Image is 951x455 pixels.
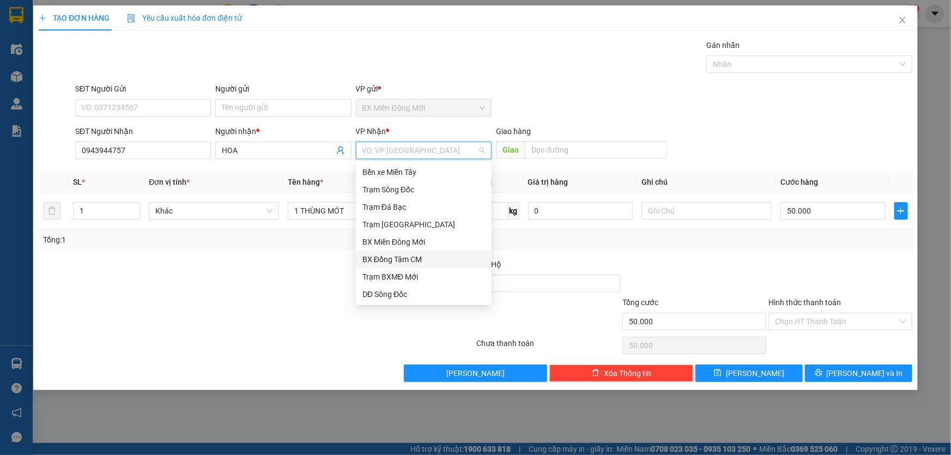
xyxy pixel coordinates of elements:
span: user-add [336,146,345,155]
span: Yêu cầu xuất hóa đơn điện tử [127,14,242,22]
span: BX Miền Đông Mới [362,100,485,116]
li: VP BX Đồng Tâm CM [75,46,145,70]
button: [PERSON_NAME] [404,365,548,382]
div: Trạm Đá Bạc [362,201,485,213]
span: [PERSON_NAME] và In [827,367,903,379]
div: DĐ Sông Đốc [356,286,492,303]
div: Trạm Sông Đốc [356,181,492,198]
th: Ghi chú [637,172,776,193]
span: environment [75,72,83,80]
div: Trạm [GEOGRAPHIC_DATA] [362,219,485,230]
span: Tổng cước [622,298,658,307]
button: delete [43,202,60,220]
span: Xóa Thông tin [604,367,651,379]
div: SĐT Người Gửi [75,83,211,95]
div: DĐ Sông Đốc [362,288,485,300]
div: Trạm Đá Bạc [356,198,492,216]
span: close [898,16,907,25]
div: Trạm BXMĐ Mới [356,268,492,286]
span: printer [815,369,822,378]
div: Bến xe Miền Tây [362,166,485,178]
div: BX Miền Đông Mới [362,236,485,248]
input: VD: Bàn, Ghế [288,202,418,220]
div: Người gửi [215,83,351,95]
span: [PERSON_NAME] [726,367,784,379]
div: BX Miền Đông Mới [356,233,492,251]
div: BX Đồng Tâm CM [356,251,492,268]
span: Tên hàng [288,178,323,186]
div: Tổng: 1 [43,234,367,246]
span: Đơn vị tính [149,178,190,186]
li: VP BX Miền Đông Mới [5,46,75,70]
label: Gán nhãn [706,41,740,50]
span: TẠO ĐƠN HÀNG [39,14,110,22]
div: Trạm Sài Gòn [356,216,492,233]
div: VP gửi [356,83,492,95]
button: deleteXóa Thông tin [549,365,693,382]
span: SL [73,178,82,186]
span: Cước hàng [780,178,818,186]
input: Dọc đường [525,141,667,159]
b: 168 Quản Lộ Phụng Hiệp, Khóm 1 [75,72,140,105]
span: VP Nhận [356,127,386,136]
button: plus [894,202,908,220]
div: Trạm BXMĐ Mới [362,271,485,283]
span: Giao hàng [496,127,531,136]
span: plus [39,14,46,22]
div: Bến xe Miền Tây [356,163,492,181]
div: Trạm Sông Đốc [362,184,485,196]
label: Hình thức thanh toán [768,298,841,307]
button: save[PERSON_NAME] [695,365,803,382]
span: Giá trị hàng [528,178,568,186]
span: save [714,369,722,378]
div: SĐT Người Nhận [75,125,211,137]
div: BX Đồng Tâm CM [362,253,485,265]
span: Giao [496,141,525,159]
span: delete [592,369,599,378]
button: printer[PERSON_NAME] và In [805,365,912,382]
div: Chưa thanh toán [476,337,622,356]
span: plus [895,207,907,215]
button: Close [887,5,918,36]
span: kg [508,202,519,220]
div: Người nhận [215,125,351,137]
li: Xe Khách THẮNG [5,5,158,26]
span: Khác [155,203,272,219]
span: [PERSON_NAME] [446,367,505,379]
input: 0 [528,202,633,220]
img: logo.jpg [5,5,44,44]
img: icon [127,14,136,23]
input: Ghi Chú [641,202,772,220]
